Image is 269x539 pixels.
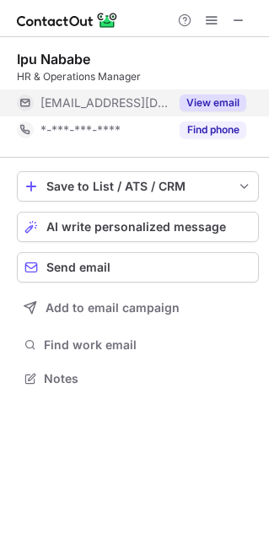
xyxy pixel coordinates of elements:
[17,10,118,30] img: ContactOut v5.3.10
[17,171,259,202] button: save-profile-one-click
[17,293,259,323] button: Add to email campaign
[17,51,90,67] div: Ipu Nababe
[17,333,259,357] button: Find work email
[17,69,259,84] div: HR & Operations Manager
[46,180,229,193] div: Save to List / ATS / CRM
[17,212,259,242] button: AI write personalized message
[44,371,252,386] span: Notes
[17,367,259,391] button: Notes
[40,95,169,110] span: [EMAIL_ADDRESS][DOMAIN_NAME]
[44,337,252,353] span: Find work email
[46,301,180,315] span: Add to email campaign
[180,121,246,138] button: Reveal Button
[46,261,110,274] span: Send email
[17,252,259,283] button: Send email
[46,220,226,234] span: AI write personalized message
[180,94,246,111] button: Reveal Button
